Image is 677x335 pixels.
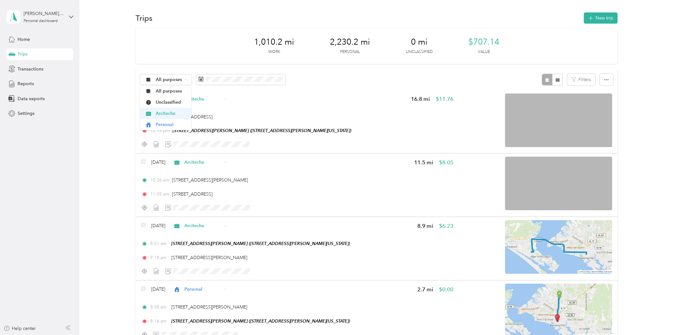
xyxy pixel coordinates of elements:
button: New trip [584,12,618,24]
span: $11.76 [436,95,453,103]
span: $8.05 [439,159,453,167]
span: [STREET_ADDRESS][PERSON_NAME] ([STREET_ADDRESS][PERSON_NAME][US_STATE]) [173,128,351,133]
span: 11:05 am [150,191,169,197]
span: 1,010.2 mi [254,37,294,47]
span: 11.5 mi [414,159,433,167]
span: Personal [184,286,222,293]
button: Help center [4,325,36,332]
h1: Trips [136,15,153,21]
span: 8.9 mi [417,222,433,230]
span: Arcitechx [184,159,222,166]
button: Filters [567,74,595,86]
span: Home [18,36,30,43]
div: Personal dashboard [24,19,58,23]
span: [DATE] [151,159,165,166]
span: All purposes [156,78,182,82]
span: All purposes [156,88,187,94]
img: minimap [505,157,612,210]
span: 16.8 mi [411,95,430,103]
span: Unclassified [156,99,187,106]
span: $707.14 [468,37,499,47]
span: $0.00 [439,286,453,294]
div: [PERSON_NAME][EMAIL_ADDRESS][DOMAIN_NAME] [24,10,63,17]
span: [STREET_ADDRESS][PERSON_NAME] [171,255,247,260]
span: 8:08 am [150,304,168,310]
span: [STREET_ADDRESS][PERSON_NAME] [172,177,248,183]
span: [STREET_ADDRESS] [172,114,212,120]
span: 12:13 pm [150,127,170,134]
p: Personal [340,49,360,55]
span: [DATE] [151,222,165,229]
img: minimap [505,93,612,147]
span: 10:36 am [150,177,169,183]
span: [STREET_ADDRESS][PERSON_NAME] ([STREET_ADDRESS][PERSON_NAME][US_STATE]) [171,241,350,246]
span: Settings [18,110,34,117]
span: Personal [156,121,187,128]
span: Arcitechx [184,222,222,229]
span: 8:16 am [150,318,168,324]
iframe: Everlance-gr Chat Button Frame [641,299,677,335]
span: Arcitechx [184,96,222,102]
span: Arcitechx [156,110,187,117]
span: [STREET_ADDRESS][PERSON_NAME] [171,304,247,310]
span: 2,230.2 mi [330,37,370,47]
span: [DATE] [151,286,165,293]
span: $6.23 [439,222,453,230]
p: Value [478,49,490,55]
span: 9:18 am [150,254,168,261]
span: Transactions [18,66,43,72]
span: Trips [18,51,27,57]
img: minimap [505,220,612,274]
p: Work [268,49,280,55]
p: Unclassified [406,49,433,55]
span: [STREET_ADDRESS] [172,191,212,197]
span: Reports [18,80,34,87]
span: 8:51 am [150,240,168,247]
span: [STREET_ADDRESS][PERSON_NAME] ([STREET_ADDRESS][PERSON_NAME][US_STATE]) [171,318,350,324]
span: 2.7 mi [417,286,433,294]
span: 0 mi [411,37,428,47]
span: Data exports [18,95,45,102]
